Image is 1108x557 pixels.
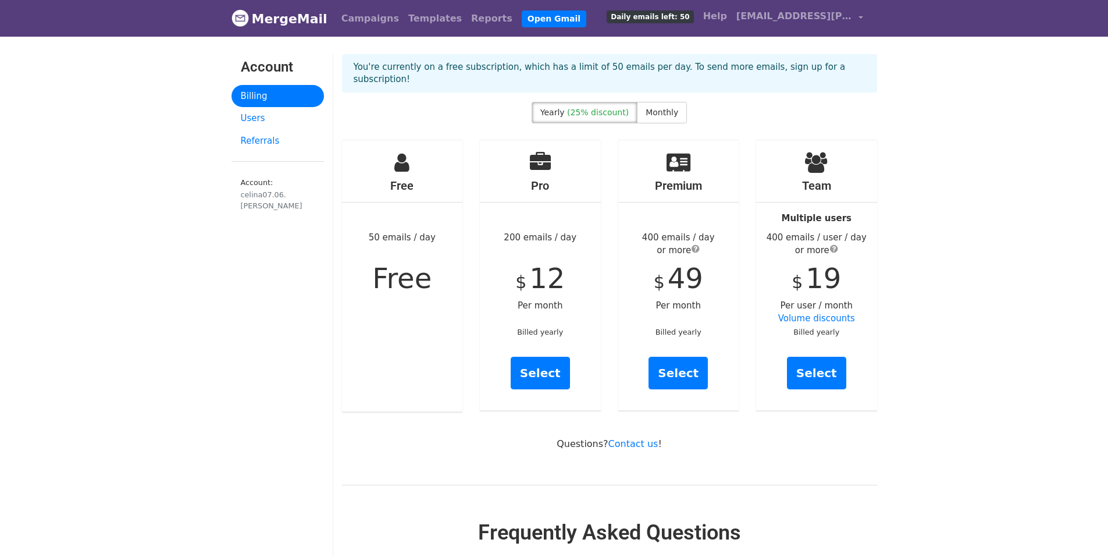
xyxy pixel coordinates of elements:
[602,5,698,28] a: Daily emails left: 50
[342,438,877,450] p: Questions? !
[654,272,665,292] span: $
[517,328,563,336] small: Billed yearly
[522,10,586,27] a: Open Gmail
[732,5,868,32] a: [EMAIL_ADDRESS][PERSON_NAME][DOMAIN_NAME]
[668,262,703,295] span: 49
[342,520,877,545] h2: Frequently Asked Questions
[241,189,315,211] div: celina07.06.[PERSON_NAME]
[792,272,803,292] span: $
[699,5,732,28] a: Help
[480,140,601,410] div: 200 emails / day Per month
[231,85,324,108] a: Billing
[231,130,324,152] a: Referrals
[782,213,852,223] strong: Multiple users
[480,179,601,193] h4: Pro
[649,357,708,389] a: Select
[466,7,517,30] a: Reports
[567,108,629,117] span: (25% discount)
[646,108,678,117] span: Monthly
[511,357,570,389] a: Select
[608,438,658,449] a: Contact us
[793,328,839,336] small: Billed yearly
[529,262,565,295] span: 12
[778,313,855,324] a: Volume discounts
[231,9,249,27] img: MergeMail logo
[756,179,877,193] h4: Team
[231,107,324,130] a: Users
[354,61,865,86] p: You're currently on a free subscription, which has a limit of 50 emails per day. To send more ema...
[787,357,846,389] a: Select
[372,262,432,295] span: Free
[241,178,315,211] small: Account:
[655,328,701,336] small: Billed yearly
[404,7,466,30] a: Templates
[540,108,565,117] span: Yearly
[618,179,739,193] h4: Premium
[337,7,404,30] a: Campaigns
[342,140,463,411] div: 50 emails / day
[342,179,463,193] h4: Free
[618,231,739,257] div: 400 emails / day or more
[756,231,877,257] div: 400 emails / user / day or more
[618,140,739,410] div: Per month
[231,6,327,31] a: MergeMail
[756,140,877,410] div: Per user / month
[241,59,315,76] h3: Account
[515,272,526,292] span: $
[736,9,853,23] span: [EMAIL_ADDRESS][PERSON_NAME][DOMAIN_NAME]
[607,10,693,23] span: Daily emails left: 50
[806,262,841,295] span: 19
